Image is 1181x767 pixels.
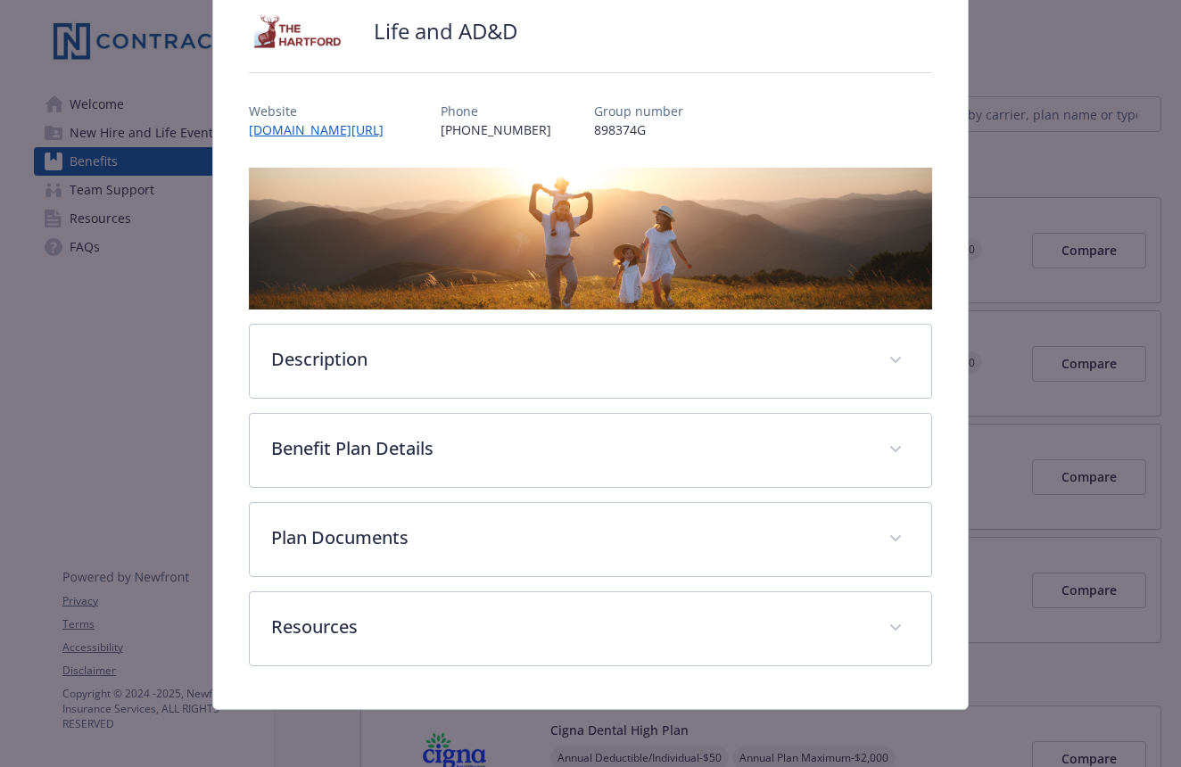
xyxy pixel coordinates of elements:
[249,168,931,309] img: banner
[441,120,551,139] p: [PHONE_NUMBER]
[271,524,866,551] p: Plan Documents
[594,120,683,139] p: 898374G
[594,102,683,120] p: Group number
[249,121,398,138] a: [DOMAIN_NAME][URL]
[374,16,517,46] h2: Life and AD&D
[249,4,356,58] img: Hartford Insurance Group
[271,614,866,640] p: Resources
[250,592,930,665] div: Resources
[249,102,398,120] p: Website
[250,414,930,487] div: Benefit Plan Details
[271,435,866,462] p: Benefit Plan Details
[441,102,551,120] p: Phone
[250,503,930,576] div: Plan Documents
[271,346,866,373] p: Description
[250,325,930,398] div: Description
